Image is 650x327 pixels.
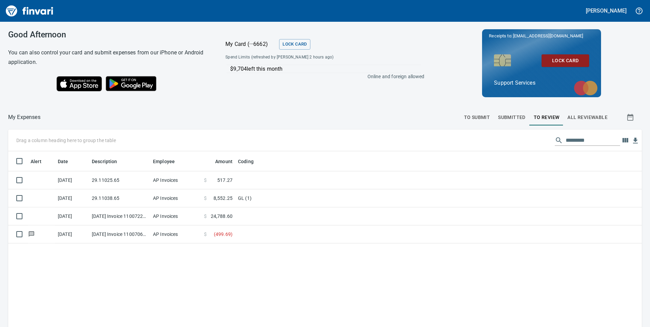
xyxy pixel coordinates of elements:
[220,73,424,80] p: Online and foreign allowed
[55,207,89,225] td: [DATE]
[55,189,89,207] td: [DATE]
[153,157,184,166] span: Employee
[217,177,233,184] span: 517.27
[204,177,207,184] span: $
[567,113,608,122] span: All Reviewable
[225,40,276,48] p: My Card (···6662)
[586,7,627,14] h5: [PERSON_NAME]
[215,157,233,166] span: Amount
[89,171,150,189] td: 29.11025.65
[512,33,584,39] span: [EMAIL_ADDRESS][DOMAIN_NAME]
[464,113,490,122] span: To Submit
[92,157,117,166] span: Description
[102,72,160,95] img: Get it on Google Play
[4,3,55,19] img: Finvari
[89,225,150,243] td: [DATE] Invoice 11007060 from Cessco Inc (1-10167)
[494,79,589,87] p: Support Services
[150,189,201,207] td: AP Invoices
[206,157,233,166] span: Amount
[620,135,630,145] button: Choose columns to display
[214,231,233,238] span: ( 499.69 )
[204,231,207,238] span: $
[150,171,201,189] td: AP Invoices
[55,225,89,243] td: [DATE]
[489,33,594,39] p: Receipts to:
[150,207,201,225] td: AP Invoices
[55,171,89,189] td: [DATE]
[153,157,175,166] span: Employee
[204,195,207,202] span: $
[630,136,640,146] button: Download table
[58,157,68,166] span: Date
[56,76,102,91] img: Download on the App Store
[230,65,421,73] p: $9,704 left this month
[238,157,254,166] span: Coding
[16,137,116,144] p: Drag a column heading here to group the table
[584,5,628,16] button: [PERSON_NAME]
[8,48,208,67] h6: You can also control your card and submit expenses from our iPhone or Android application.
[283,40,307,48] span: Lock Card
[534,113,560,122] span: To Review
[58,157,77,166] span: Date
[547,56,584,65] span: Lock Card
[238,157,262,166] span: Coding
[89,207,150,225] td: [DATE] Invoice 11007224 from Cessco Inc (1-10167)
[235,189,405,207] td: GL (1)
[8,30,208,39] h3: Good Afternoon
[213,195,233,202] span: 8,552.25
[8,113,40,121] p: My Expenses
[150,225,201,243] td: AP Invoices
[8,113,40,121] nav: breadcrumb
[498,113,526,122] span: Submitted
[279,39,310,50] button: Lock Card
[89,189,150,207] td: 29.11038.65
[542,54,589,67] button: Lock Card
[570,77,601,99] img: mastercard.svg
[211,213,233,220] span: 24,788.60
[28,232,35,236] span: Has messages
[204,213,207,220] span: $
[92,157,126,166] span: Description
[31,157,50,166] span: Alert
[620,109,642,125] button: Show transactions within a particular date range
[31,157,41,166] span: Alert
[225,54,378,61] span: Spend Limits (refreshed by [PERSON_NAME] 2 hours ago)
